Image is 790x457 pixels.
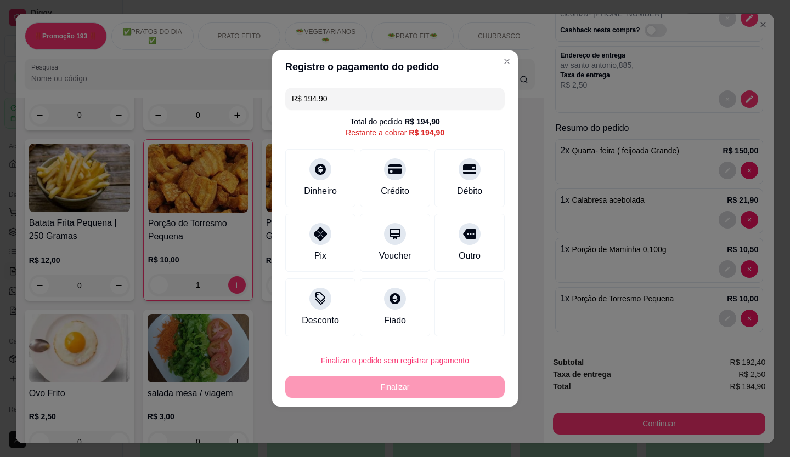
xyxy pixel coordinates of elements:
[285,350,505,372] button: Finalizar o pedido sem registrar pagamento
[304,185,337,198] div: Dinheiro
[409,127,444,138] div: R$ 194,90
[379,249,411,262] div: Voucher
[459,249,481,262] div: Outro
[292,88,498,110] input: Ex.: hambúrguer de cordeiro
[350,116,440,127] div: Total do pedido
[346,127,444,138] div: Restante a cobrar
[404,116,440,127] div: R$ 194,90
[272,50,518,83] header: Registre o pagamento do pedido
[302,314,339,327] div: Desconto
[498,53,516,70] button: Close
[314,249,326,262] div: Pix
[381,185,409,198] div: Crédito
[384,314,406,327] div: Fiado
[457,185,482,198] div: Débito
